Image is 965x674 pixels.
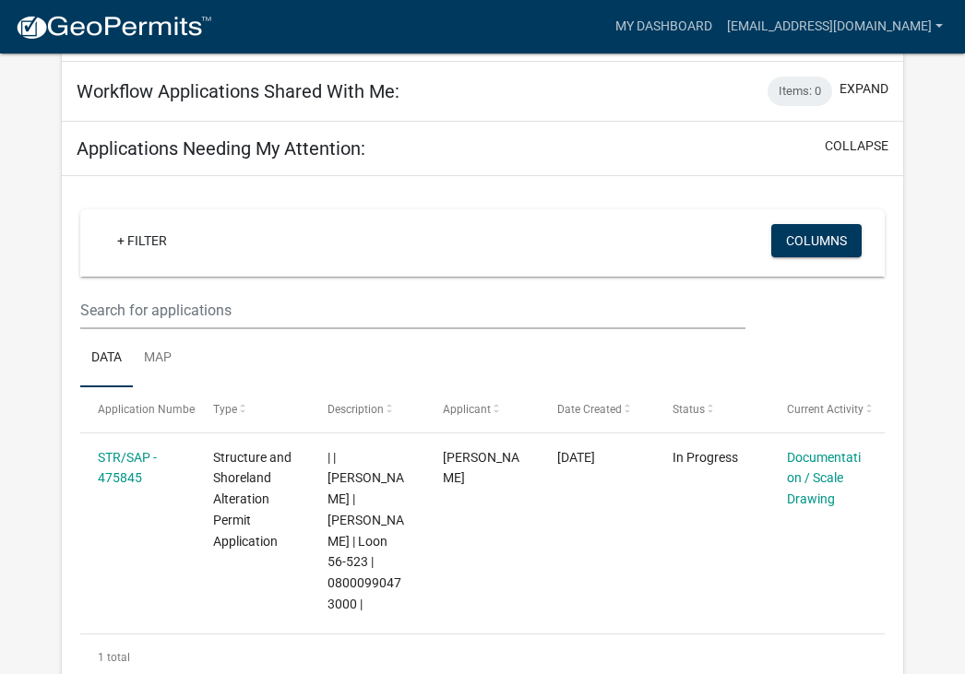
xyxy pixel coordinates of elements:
span: Applicant [443,403,491,416]
span: | | WILLIAM J RUSSELL | ROBERTA A RUSSELL | Loon 56-523 | 08000990473000 | [328,450,404,611]
a: + Filter [102,224,182,257]
datatable-header-cell: Description [310,387,424,432]
a: Documentation / Scale Drawing [787,450,861,507]
span: Date Created [557,403,622,416]
button: collapse [825,136,888,156]
span: Description [328,403,384,416]
span: Current Activity [787,403,864,416]
span: Status [673,403,705,416]
input: Search for applications [80,291,745,329]
span: Application Number [98,403,198,416]
h5: Workflow Applications Shared With Me: [77,80,399,102]
span: 09/09/2025 [557,450,595,465]
span: Structure and Shoreland Alteration Permit Application [213,450,292,549]
datatable-header-cell: Type [196,387,310,432]
a: [EMAIL_ADDRESS][DOMAIN_NAME] [720,9,950,44]
datatable-header-cell: Status [654,387,768,432]
a: Map [133,329,183,388]
span: Type [213,403,237,416]
datatable-header-cell: Date Created [540,387,654,432]
a: Data [80,329,133,388]
span: Bill Russell [443,450,519,486]
h5: Applications Needing My Attention: [77,137,365,160]
a: My Dashboard [608,9,720,44]
div: Items: 0 [768,77,832,106]
span: In Progress [673,450,738,465]
datatable-header-cell: Current Activity [769,387,884,432]
datatable-header-cell: Applicant [425,387,540,432]
datatable-header-cell: Application Number [80,387,195,432]
button: Columns [771,224,862,257]
a: STR/SAP - 475845 [98,450,157,486]
button: expand [840,79,888,99]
